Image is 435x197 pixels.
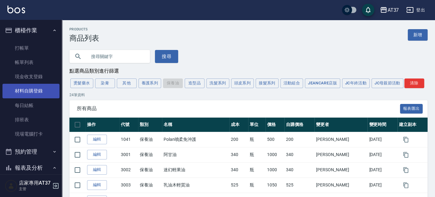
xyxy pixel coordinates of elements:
[119,177,138,193] td: 3003
[138,147,162,162] td: 保養油
[87,135,107,144] a: 編輯
[86,118,119,132] th: 操作
[19,186,51,192] p: 主管
[155,50,178,63] button: 搜尋
[2,144,59,160] button: 預約管理
[377,4,401,16] button: AT37
[314,162,367,177] td: [PERSON_NAME]
[229,118,248,132] th: 成本
[87,150,107,159] a: 編輯
[2,22,59,38] button: 櫃檯作業
[119,132,138,147] td: 1041
[408,29,428,41] a: 新增
[266,132,285,147] td: 500
[266,162,285,177] td: 1000
[69,27,99,31] h2: Products
[2,55,59,69] a: 帳單列表
[7,6,25,13] img: Logo
[371,78,403,88] button: JC母親節活動
[387,6,399,14] div: AT37
[138,177,162,193] td: 保養油
[342,78,370,88] button: JC年終活動
[119,147,138,162] td: 3001
[284,162,314,177] td: 340
[185,78,204,88] button: 造型品
[162,132,229,147] td: Polan噴柔免沖護
[231,78,254,88] button: 頭皮系列
[248,118,266,132] th: 單位
[2,127,59,141] a: 現場電腦打卡
[138,162,162,177] td: 保養油
[2,160,59,176] button: 報表及分析
[206,78,229,88] button: 洗髮系列
[248,132,266,147] td: 瓶
[119,162,138,177] td: 3002
[2,98,59,113] a: 每日結帳
[162,118,229,132] th: 名稱
[162,162,229,177] td: 迷幻輕果油
[77,105,400,112] span: 所有商品
[314,147,367,162] td: [PERSON_NAME]
[256,78,279,88] button: 接髮系列
[248,177,266,193] td: 瓶
[2,69,59,84] a: 現金收支登錄
[69,68,428,74] div: 點選商品類別進行篩選
[404,4,428,16] button: 登出
[248,162,266,177] td: 瓶
[162,147,229,162] td: 阿甘油
[266,118,285,132] th: 價格
[314,177,367,193] td: [PERSON_NAME]
[284,147,314,162] td: 340
[69,34,99,43] h3: 商品列表
[367,132,398,147] td: [DATE]
[162,177,229,193] td: 乳油木輕質油
[404,78,424,88] button: 清除
[305,78,340,88] button: JeanCare店販
[87,180,107,190] a: 編輯
[266,177,285,193] td: 1050
[367,147,398,162] td: [DATE]
[367,177,398,193] td: [DATE]
[248,147,266,162] td: 瓶
[138,78,161,88] button: 養護系列
[19,180,51,186] h5: 店家專用AT37
[367,162,398,177] td: [DATE]
[2,113,59,127] a: 排班表
[314,132,367,147] td: [PERSON_NAME]
[5,180,17,192] img: Person
[284,177,314,193] td: 525
[284,132,314,147] td: 200
[229,177,248,193] td: 525
[229,147,248,162] td: 340
[400,105,423,111] a: 報表匯出
[229,132,248,147] td: 200
[87,165,107,175] a: 編輯
[69,92,428,98] p: 24 筆資料
[138,132,162,147] td: 保養油
[138,118,162,132] th: 類別
[117,78,137,88] button: 其他
[367,118,398,132] th: 變更時間
[119,118,138,132] th: 代號
[400,104,423,114] button: 報表匯出
[70,78,93,88] button: 燙髮藥水
[280,78,303,88] button: 活動組合
[362,4,374,16] button: save
[2,41,59,55] a: 打帳單
[87,48,145,65] input: 搜尋關鍵字
[95,78,115,88] button: 染膏
[2,84,59,98] a: 材料自購登錄
[266,147,285,162] td: 1000
[314,118,367,132] th: 變更者
[284,118,314,132] th: 自購價格
[229,162,248,177] td: 340
[398,118,428,132] th: 建立副本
